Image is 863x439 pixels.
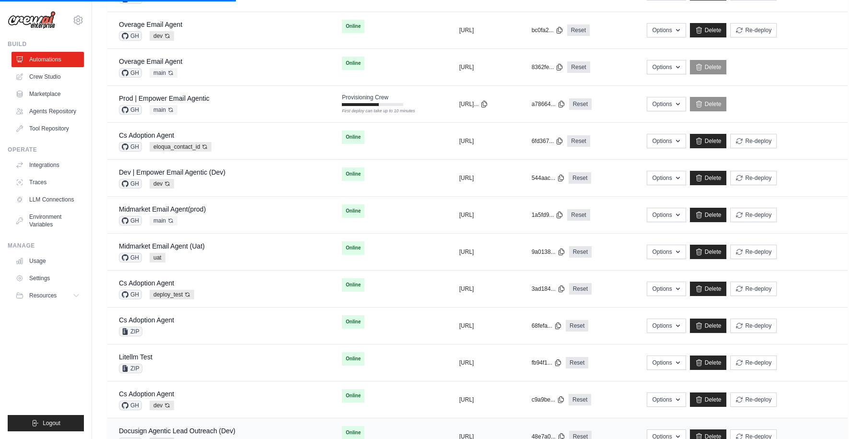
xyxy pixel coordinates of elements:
[150,68,177,78] span: main
[150,31,174,41] span: dev
[119,142,142,152] span: GH
[730,392,777,407] button: Re-deploy
[119,242,205,250] a: Midmarket Email Agent (Uat)
[12,288,84,303] button: Resources
[730,319,777,333] button: Re-deploy
[119,131,174,139] a: Cs Adoption Agent
[342,108,403,115] div: First deploy can take up to 10 minutes
[119,427,235,435] a: Docusign Agentic Lead Outreach (Dev)
[567,209,590,221] a: Reset
[119,253,142,262] span: GH
[730,245,777,259] button: Re-deploy
[690,134,727,148] a: Delete
[150,179,174,189] span: dev
[342,20,364,33] span: Online
[532,248,565,256] button: 9a0138...
[690,60,727,74] a: Delete
[647,319,686,333] button: Options
[730,23,777,37] button: Re-deploy
[119,290,142,299] span: GH
[342,278,364,292] span: Online
[150,105,177,115] span: main
[567,61,590,73] a: Reset
[690,208,727,222] a: Delete
[532,322,562,330] button: 68fefa...
[532,174,565,182] button: 544aac...
[342,352,364,366] span: Online
[119,68,142,78] span: GH
[647,134,686,148] button: Options
[342,131,364,144] span: Online
[8,415,84,431] button: Logout
[119,327,142,336] span: ZIP
[569,172,591,184] a: Reset
[150,290,194,299] span: deploy_test
[569,283,592,295] a: Reset
[119,316,174,324] a: Cs Adoption Agent
[342,167,364,181] span: Online
[647,282,686,296] button: Options
[119,279,174,287] a: Cs Adoption Agent
[12,157,84,173] a: Integrations
[12,86,84,102] a: Marketplace
[569,246,592,258] a: Reset
[119,216,142,225] span: GH
[647,356,686,370] button: Options
[8,146,84,154] div: Operate
[566,320,588,332] a: Reset
[532,396,565,403] button: c9a9be...
[730,282,777,296] button: Re-deploy
[119,95,210,102] a: Prod | Empower Email Agentic
[647,392,686,407] button: Options
[12,52,84,67] a: Automations
[119,353,152,361] a: Litellm Test
[150,401,174,410] span: dev
[119,105,142,115] span: GH
[29,292,57,299] span: Resources
[567,24,590,36] a: Reset
[647,245,686,259] button: Options
[119,364,142,373] span: ZIP
[342,94,388,101] span: Provisioning Crew
[690,171,727,185] a: Delete
[532,359,562,367] button: fb94f1...
[119,390,174,398] a: Cs Adoption Agent
[690,97,727,111] a: Delete
[569,394,591,405] a: Reset
[690,319,727,333] a: Delete
[119,205,206,213] a: Midmarket Email Agent(prod)
[532,26,563,34] button: bc0fa2...
[532,211,564,219] button: 1a5fd9...
[566,357,588,368] a: Reset
[342,241,364,255] span: Online
[119,31,142,41] span: GH
[8,40,84,48] div: Build
[730,356,777,370] button: Re-deploy
[12,69,84,84] a: Crew Studio
[532,63,564,71] button: 8362fe...
[12,175,84,190] a: Traces
[690,356,727,370] a: Delete
[342,204,364,218] span: Online
[8,11,56,29] img: Logo
[532,137,564,145] button: 6fd367...
[342,315,364,329] span: Online
[532,100,565,108] button: a78664...
[647,60,686,74] button: Options
[342,389,364,403] span: Online
[532,285,565,293] button: 3ad184...
[12,209,84,232] a: Environment Variables
[150,142,211,152] span: eloqua_contact_id
[647,208,686,222] button: Options
[119,401,142,410] span: GH
[690,23,727,37] a: Delete
[119,179,142,189] span: GH
[12,253,84,269] a: Usage
[150,216,177,225] span: main
[730,171,777,185] button: Re-deploy
[690,392,727,407] a: Delete
[647,23,686,37] button: Options
[569,98,592,110] a: Reset
[647,97,686,111] button: Options
[567,135,590,147] a: Reset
